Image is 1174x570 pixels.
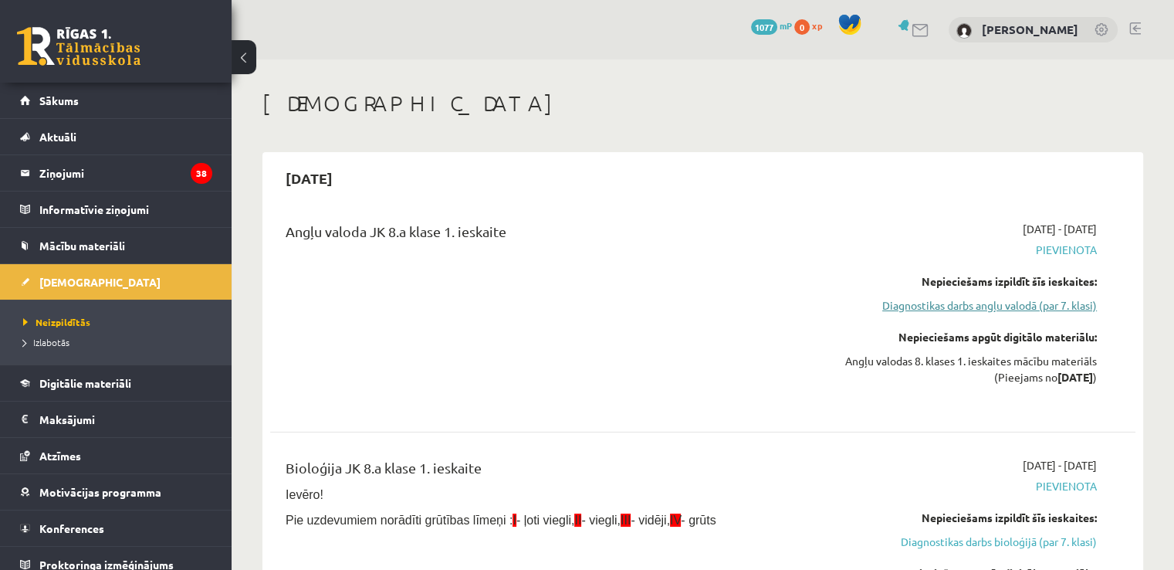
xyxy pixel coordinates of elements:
[751,19,792,32] a: 1077 mP
[23,315,216,329] a: Neizpildītās
[956,23,972,39] img: Druvis Briedis
[574,514,581,527] span: II
[39,275,161,289] span: [DEMOGRAPHIC_DATA]
[20,402,212,437] a: Maksājumi
[20,511,212,546] a: Konferences
[286,514,716,527] span: Pie uzdevumiem norādīti grūtības līmeņi : - ļoti viegli, - viegli, - vidēji, - grūts
[20,264,212,300] a: [DEMOGRAPHIC_DATA]
[670,514,681,527] span: IV
[23,335,216,349] a: Izlabotās
[842,329,1097,345] div: Nepieciešams apgūt digitālo materiālu:
[39,376,131,390] span: Digitālie materiāli
[20,438,212,473] a: Atzīmes
[1023,221,1097,237] span: [DATE] - [DATE]
[513,514,516,527] span: I
[39,155,212,191] legend: Ziņojumi
[842,353,1097,385] div: Angļu valodas 8. klases 1. ieskaites mācību materiāls (Pieejams no )
[20,155,212,191] a: Ziņojumi38
[842,478,1097,494] span: Pievienota
[286,488,323,501] span: Ievēro!
[20,83,212,118] a: Sākums
[794,19,810,35] span: 0
[20,228,212,263] a: Mācību materiāli
[621,514,631,527] span: III
[20,365,212,401] a: Digitālie materiāli
[20,192,212,227] a: Informatīvie ziņojumi
[982,22,1078,37] a: [PERSON_NAME]
[270,160,348,196] h2: [DATE]
[812,19,822,32] span: xp
[39,521,104,535] span: Konferences
[262,90,1143,117] h1: [DEMOGRAPHIC_DATA]
[842,534,1097,550] a: Diagnostikas darbs bioloģijā (par 7. klasi)
[39,449,81,463] span: Atzīmes
[1057,370,1093,384] strong: [DATE]
[23,336,69,348] span: Izlabotās
[842,242,1097,258] span: Pievienota
[286,457,819,486] div: Bioloģija JK 8.a klase 1. ieskaite
[1023,457,1097,473] span: [DATE] - [DATE]
[842,510,1097,526] div: Nepieciešams izpildīt šīs ieskaites:
[191,163,212,184] i: 38
[20,119,212,154] a: Aktuāli
[751,19,777,35] span: 1077
[794,19,830,32] a: 0 xp
[39,192,212,227] legend: Informatīvie ziņojumi
[780,19,792,32] span: mP
[17,27,140,66] a: Rīgas 1. Tālmācības vidusskola
[20,474,212,510] a: Motivācijas programma
[39,93,79,107] span: Sākums
[39,402,212,437] legend: Maksājumi
[23,316,90,328] span: Neizpildītās
[286,221,819,249] div: Angļu valoda JK 8.a klase 1. ieskaite
[39,130,76,144] span: Aktuāli
[39,239,125,253] span: Mācību materiāli
[842,297,1097,314] a: Diagnostikas darbs angļu valodā (par 7. klasi)
[842,273,1097,290] div: Nepieciešams izpildīt šīs ieskaites:
[39,485,161,499] span: Motivācijas programma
